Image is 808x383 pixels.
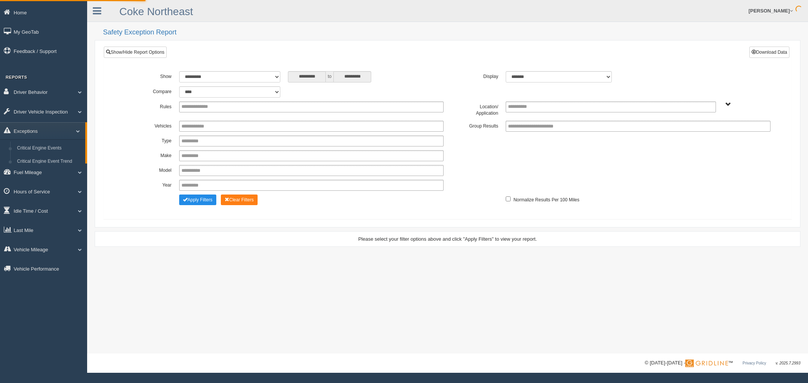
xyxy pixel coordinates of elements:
button: Download Data [749,47,789,58]
a: Coke Northeast [119,6,193,17]
button: Change Filter Options [179,195,216,205]
span: to [326,71,333,83]
label: Model [121,165,175,174]
label: Compare [121,86,175,95]
button: Change Filter Options [221,195,258,205]
label: Make [121,150,175,159]
label: Display [447,71,502,80]
span: v. 2025.7.2993 [776,361,800,365]
label: Normalize Results Per 100 Miles [513,195,579,204]
div: © [DATE]-[DATE] - ™ [645,359,800,367]
label: Vehicles [121,121,175,130]
label: Group Results [447,121,502,130]
label: Year [121,180,175,189]
label: Location/ Application [447,101,502,117]
img: Gridline [685,360,728,367]
a: Privacy Policy [742,361,766,365]
h2: Safety Exception Report [103,29,800,36]
label: Show [121,71,175,80]
a: Show/Hide Report Options [104,47,167,58]
div: Please select your filter options above and click "Apply Filters" to view your report. [102,235,794,243]
label: Rules [121,101,175,111]
label: Type [121,135,175,145]
a: Critical Engine Events [14,142,85,155]
a: Critical Engine Event Trend [14,155,85,168]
